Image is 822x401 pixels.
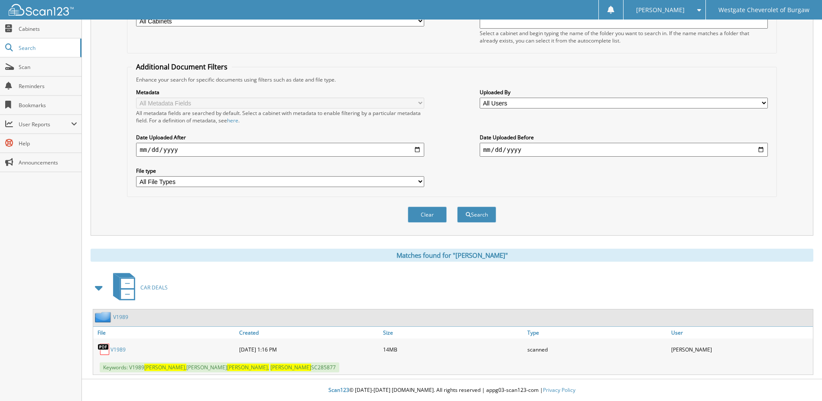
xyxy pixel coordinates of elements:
div: [PERSON_NAME] [669,341,813,358]
span: Bookmarks [19,102,77,109]
span: Cabinets [19,25,77,33]
a: User [669,327,813,339]
img: folder2.png [95,312,113,322]
span: [PERSON_NAME], [227,364,269,371]
input: start [136,143,424,157]
div: Select a cabinet and begin typing the name of the folder you want to search in. If the name match... [480,30,768,44]
span: Keywords: V1989 [PERSON_NAME] SC285877 [100,362,339,372]
a: File [93,327,237,339]
a: Created [237,327,381,339]
label: Date Uploaded After [136,134,424,141]
span: Westgate Cheverolet of Burgaw [718,7,809,13]
span: User Reports [19,121,71,128]
label: Date Uploaded Before [480,134,768,141]
a: here [227,117,238,124]
legend: Additional Document Filters [132,62,232,72]
button: Search [457,207,496,223]
img: scan123-logo-white.svg [9,4,74,16]
span: Scan123 [328,386,349,394]
span: Reminders [19,82,77,90]
label: Metadata [136,89,424,96]
div: Matches found for "[PERSON_NAME]" [91,249,813,262]
span: Scan [19,63,77,71]
span: CAR DEALS [140,284,168,291]
a: Size [381,327,525,339]
a: Privacy Policy [543,386,575,394]
div: Enhance your search for specific documents using filters such as date and file type. [132,76,772,83]
label: Uploaded By [480,89,768,96]
span: [PERSON_NAME], [144,364,186,371]
span: [PERSON_NAME] [270,364,311,371]
span: [PERSON_NAME] [636,7,685,13]
iframe: Chat Widget [779,359,822,401]
div: 14MB [381,341,525,358]
div: All metadata fields are searched by default. Select a cabinet with metadata to enable filtering b... [136,109,424,124]
label: File type [136,167,424,174]
div: [DATE] 1:16 PM [237,341,381,358]
input: end [480,143,768,157]
a: CAR DEALS [108,270,168,305]
span: Search [19,44,76,52]
img: PDF.png [97,343,110,356]
a: Type [525,327,669,339]
button: Clear [408,207,447,223]
div: © [DATE]-[DATE] [DOMAIN_NAME]. All rights reserved | appg03-scan123-com | [82,380,822,401]
a: V1989 [110,346,126,353]
div: scanned [525,341,669,358]
span: Announcements [19,159,77,166]
span: Help [19,140,77,147]
a: V1989 [113,313,128,321]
